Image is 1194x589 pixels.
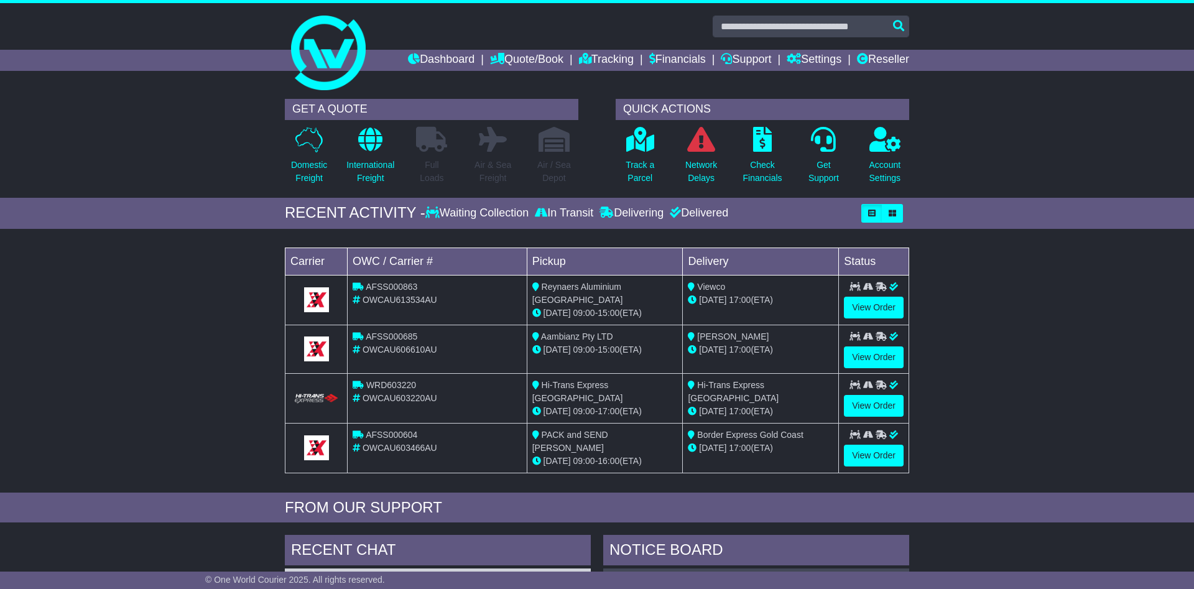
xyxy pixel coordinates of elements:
[541,332,613,341] span: Aambianz Pty LTD
[729,443,751,453] span: 17:00
[290,126,328,192] a: DomesticFreight
[688,294,833,307] div: (ETA)
[285,204,425,222] div: RECENT ACTIVITY -
[544,345,571,355] span: [DATE]
[869,159,901,185] p: Account Settings
[544,308,571,318] span: [DATE]
[787,50,841,71] a: Settings
[573,456,595,466] span: 09:00
[697,332,769,341] span: [PERSON_NAME]
[490,50,563,71] a: Quote/Book
[346,159,394,185] p: International Freight
[363,345,437,355] span: OWCAU606610AU
[291,159,327,185] p: Domestic Freight
[683,248,839,275] td: Delivery
[366,430,417,440] span: AFSS000604
[699,406,726,416] span: [DATE]
[844,297,904,318] a: View Order
[699,295,726,305] span: [DATE]
[688,442,833,455] div: (ETA)
[729,295,751,305] span: 17:00
[293,393,340,405] img: HiTrans.png
[532,380,623,403] span: Hi-Trans Express [GEOGRAPHIC_DATA]
[285,99,578,120] div: GET A QUOTE
[304,336,329,361] img: GetCarrierServiceLogo
[743,126,783,192] a: CheckFinancials
[596,206,667,220] div: Delivering
[532,430,608,453] span: PACK and SEND [PERSON_NAME]
[697,430,803,440] span: Border Express Gold Coast
[857,50,909,71] a: Reseller
[625,126,655,192] a: Track aParcel
[573,406,595,416] span: 09:00
[532,405,678,418] div: - (ETA)
[544,406,571,416] span: [DATE]
[285,535,591,568] div: RECENT CHAT
[598,345,619,355] span: 15:00
[603,535,909,568] div: NOTICE BOARD
[844,395,904,417] a: View Order
[685,126,718,192] a: NetworkDelays
[626,159,654,185] p: Track a Parcel
[808,126,840,192] a: GetSupport
[598,308,619,318] span: 15:00
[363,295,437,305] span: OWCAU613534AU
[844,445,904,466] a: View Order
[573,308,595,318] span: 09:00
[544,456,571,466] span: [DATE]
[699,345,726,355] span: [DATE]
[729,406,751,416] span: 17:00
[573,345,595,355] span: 09:00
[363,443,437,453] span: OWCAU603466AU
[685,159,717,185] p: Network Delays
[844,346,904,368] a: View Order
[532,307,678,320] div: - (ETA)
[348,248,527,275] td: OWC / Carrier #
[285,499,909,517] div: FROM OUR SUPPORT
[346,126,395,192] a: InternationalFreight
[532,206,596,220] div: In Transit
[532,282,623,305] span: Reynaers Aluminium [GEOGRAPHIC_DATA]
[869,126,902,192] a: AccountSettings
[688,343,833,356] div: (ETA)
[649,50,706,71] a: Financials
[721,50,771,71] a: Support
[532,455,678,468] div: - (ETA)
[688,380,779,403] span: Hi-Trans Express [GEOGRAPHIC_DATA]
[808,159,839,185] p: Get Support
[688,405,833,418] div: (ETA)
[532,343,678,356] div: - (ETA)
[304,287,329,312] img: GetCarrierServiceLogo
[527,248,683,275] td: Pickup
[699,443,726,453] span: [DATE]
[304,435,329,460] img: GetCarrierServiceLogo
[667,206,728,220] div: Delivered
[285,248,348,275] td: Carrier
[366,380,416,390] span: WRD603220
[474,159,511,185] p: Air & Sea Freight
[366,282,417,292] span: AFSS000863
[366,332,417,341] span: AFSS000685
[598,406,619,416] span: 17:00
[729,345,751,355] span: 17:00
[205,575,385,585] span: © One World Courier 2025. All rights reserved.
[743,159,782,185] p: Check Financials
[408,50,474,71] a: Dashboard
[579,50,634,71] a: Tracking
[537,159,571,185] p: Air / Sea Depot
[839,248,909,275] td: Status
[598,456,619,466] span: 16:00
[616,99,909,120] div: QUICK ACTIONS
[425,206,532,220] div: Waiting Collection
[697,282,725,292] span: Viewco
[416,159,447,185] p: Full Loads
[363,393,437,403] span: OWCAU603220AU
